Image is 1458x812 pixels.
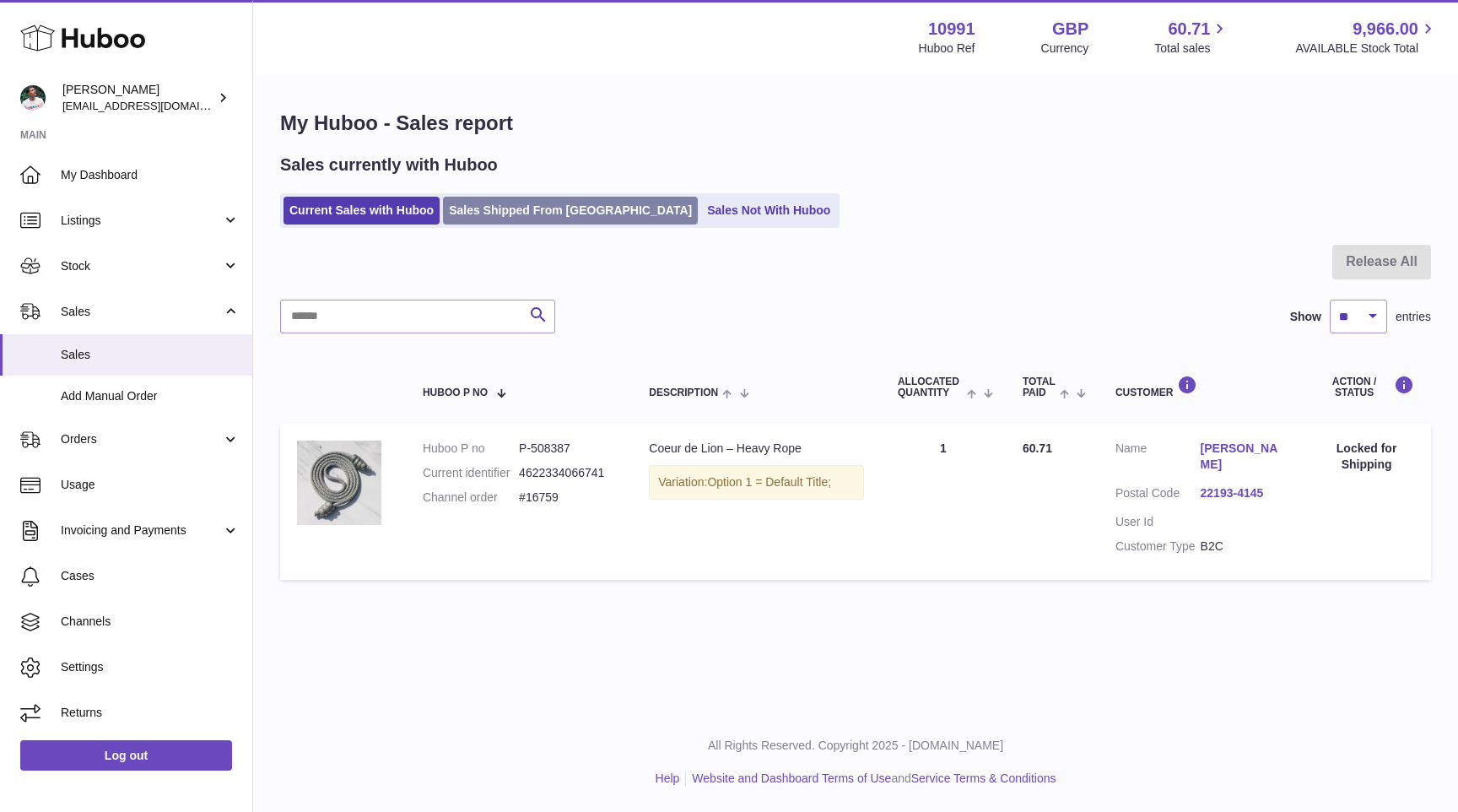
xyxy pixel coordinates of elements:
[61,705,240,721] span: Returns
[61,522,222,539] span: Invoicing and Payments
[61,614,240,630] span: Channels
[1041,41,1089,57] div: Currency
[1154,41,1229,57] span: Total sales
[297,441,381,525] img: RopeExports-2.jpg
[1290,309,1321,325] label: Show
[61,568,240,584] span: Cases
[919,41,975,57] div: Huboo Ref
[1319,376,1414,398] div: Action / Status
[61,304,222,320] span: Sales
[280,154,498,176] h2: Sales currently with Huboo
[423,441,519,457] dt: Huboo P no
[649,465,864,500] div: Variation:
[1201,441,1286,473] a: [PERSON_NAME]
[1295,41,1438,57] span: AVAILABLE Stock Total
[267,738,1444,754] p: All Rights Reserved. Copyright 2025 - [DOMAIN_NAME]
[519,441,615,457] dd: P-508387
[61,347,240,363] span: Sales
[1023,441,1052,455] span: 60.71
[1115,514,1201,530] dt: User Id
[61,431,222,447] span: Orders
[61,477,240,493] span: Usage
[701,197,836,225] a: Sales Not With Huboo
[1201,539,1286,555] dd: B2C
[443,197,698,225] a: Sales Shipped From [GEOGRAPHIC_DATA]
[423,387,488,398] span: Huboo P no
[1353,18,1418,41] span: 9,966.00
[1115,539,1201,555] dt: Customer Type
[1115,376,1285,398] div: Customer
[61,167,240,183] span: My Dashboard
[519,465,615,481] dd: 4622334066741
[61,258,222,274] span: Stock
[423,465,519,481] dt: Current identifier
[1168,18,1210,41] span: 60.71
[692,771,891,785] a: Website and Dashboard Terms of Use
[686,771,1056,787] li: and
[1115,441,1201,477] dt: Name
[881,424,1006,579] td: 1
[283,197,440,225] a: Current Sales with Huboo
[1201,485,1286,501] a: 22193-4145
[62,82,214,114] div: [PERSON_NAME]
[280,110,1431,137] h1: My Huboo - Sales report
[911,771,1056,785] a: Service Terms & Conditions
[1295,18,1438,57] a: 9,966.00 AVAILABLE Stock Total
[20,85,46,111] img: timshieff@gmail.com
[62,99,248,112] span: [EMAIL_ADDRESS][DOMAIN_NAME]
[649,441,864,457] div: Coeur de Lion – Heavy Rope
[1319,441,1414,473] div: Locked for Shipping
[61,659,240,675] span: Settings
[519,490,615,506] dd: #16759
[20,740,232,771] a: Log out
[707,475,831,489] span: Option 1 = Default Title;
[649,387,718,398] span: Description
[423,490,519,506] dt: Channel order
[928,18,975,41] strong: 10991
[656,771,680,785] a: Help
[61,388,240,404] span: Add Manual Order
[1154,18,1229,57] a: 60.71 Total sales
[898,376,963,398] span: ALLOCATED Quantity
[1052,18,1088,41] strong: GBP
[1115,485,1201,506] dt: Postal Code
[61,213,222,229] span: Listings
[1023,376,1056,398] span: Total paid
[1396,309,1431,325] span: entries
